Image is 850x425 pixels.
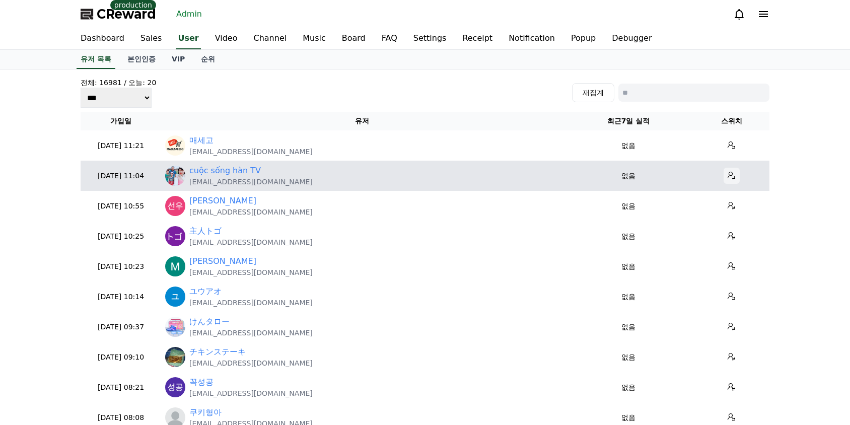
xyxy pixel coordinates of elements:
[85,382,157,393] p: [DATE] 08:21
[454,28,501,49] a: Receipt
[26,334,43,342] span: Home
[189,165,261,177] a: cuộc sống hàn TV
[73,28,132,49] a: Dashboard
[604,28,660,49] a: Debugger
[189,298,313,308] p: [EMAIL_ADDRESS][DOMAIN_NAME]
[3,319,66,344] a: Home
[85,322,157,332] p: [DATE] 09:37
[374,28,405,49] a: FAQ
[189,225,222,237] a: 主人トゴ
[567,231,690,242] p: 없음
[164,50,193,69] a: VIP
[567,412,690,423] p: 없음
[189,134,214,147] a: 매세고
[165,317,185,337] img: https://lh3.googleusercontent.com/a/ACg8ocLAw7STIoZDRnWM5Nax9FejXnij-3f65vDqW7WfxwUTFI_-CHmf=s96-c
[81,78,156,88] h4: 전체: 16981 / 오늘: 20
[165,166,185,186] img: https://lh3.googleusercontent.com/a/ACg8ocJaGYUX8Rae7gJG-BouBPIjUhNiOL4NNt08SSP_RGbRbDYoyB7oBw=s96-c
[295,28,334,49] a: Music
[193,50,223,69] a: 순위
[567,140,690,151] p: 없음
[97,6,156,22] span: CReward
[189,346,246,358] a: チキンステーキ
[85,292,157,302] p: [DATE] 10:14
[176,28,200,49] a: User
[189,237,313,247] p: [EMAIL_ADDRESS][DOMAIN_NAME]
[130,319,193,344] a: Settings
[334,28,374,49] a: Board
[189,207,313,217] p: [EMAIL_ADDRESS][DOMAIN_NAME]
[85,412,157,423] p: [DATE] 08:08
[165,196,185,216] img: https://lh3.googleusercontent.com/a/ACg8ocIt1F6kqDaPmpvE_oENJg8dbB9ED9k2A8_-5_hL0oSL_bsfeQ=s96-c
[189,316,230,328] a: けんタロー
[567,292,690,302] p: 없음
[189,267,313,277] p: [EMAIL_ADDRESS][DOMAIN_NAME]
[189,147,313,157] p: [EMAIL_ADDRESS][DOMAIN_NAME]
[165,226,185,246] img: https://lh3.googleusercontent.com/a/ACg8ocJy5C6JX_KifmBkLy-O-CJcvxIYX2v8wTNajOgz7rNe4d1llg=s96-c
[84,335,113,343] span: Messages
[165,135,185,156] img: https://cdn.creward.net/profile/user/YY09Sep 5, 2025112212_f6035fd0050bd73b1e9bc49f72ea82aed1ce7e...
[77,50,115,69] a: 유저 목록
[85,231,157,242] p: [DATE] 10:25
[563,112,694,130] th: 최근7일 실적
[567,171,690,181] p: 없음
[189,286,222,298] a: ユウアオ
[189,177,313,187] p: [EMAIL_ADDRESS][DOMAIN_NAME]
[189,255,256,267] a: [PERSON_NAME]
[85,352,157,363] p: [DATE] 09:10
[246,28,295,49] a: Channel
[161,112,563,130] th: 유저
[567,352,690,363] p: 없음
[694,112,769,130] th: 스위치
[189,376,214,388] a: 꼭성공
[132,28,170,49] a: Sales
[189,195,256,207] a: [PERSON_NAME]
[81,112,161,130] th: 가입일
[165,377,185,397] img: https://lh3.googleusercontent.com/a/ACg8ocLiACynZg7h89JbY_0vPF6rfillHIVuEzqOYrH__kLI30eWSw=s96-c
[189,358,313,368] p: [EMAIL_ADDRESS][DOMAIN_NAME]
[207,28,246,49] a: Video
[572,83,614,102] button: 재집계
[165,347,185,367] img: https://lh3.googleusercontent.com/a/ACg8ocKvPAAvHKT2hOgsqpvnQ4QK9wtlyddoWTh_Q4AvUzUFZxHtrJM=s96-c
[165,287,185,307] img: https://lh3.googleusercontent.com/a/ACg8ocL_Ufxp-tiAUTgfpKlanU9hPecQNccZqZEHfqK_NYZjmmZARA=s96-c
[563,28,604,49] a: Popup
[85,201,157,211] p: [DATE] 10:55
[172,6,206,22] a: Admin
[81,6,156,22] a: CReward
[189,388,313,398] p: [EMAIL_ADDRESS][DOMAIN_NAME]
[405,28,455,49] a: Settings
[149,334,174,342] span: Settings
[567,201,690,211] p: 없음
[165,256,185,276] img: https://lh3.googleusercontent.com/a/ACg8ocKEyC0QUUA7qw29Yu28dBSnqgfHyz4a7wP_fEWsZ0cCRB0vrA=s96-c
[501,28,563,49] a: Notification
[85,171,157,181] p: [DATE] 11:04
[119,50,164,69] a: 본인인증
[85,261,157,272] p: [DATE] 10:23
[66,319,130,344] a: Messages
[567,261,690,272] p: 없음
[567,322,690,332] p: 없음
[567,382,690,393] p: 없음
[189,328,313,338] p: [EMAIL_ADDRESS][DOMAIN_NAME]
[189,406,222,418] a: 쿠키형아
[85,140,157,151] p: [DATE] 11:21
